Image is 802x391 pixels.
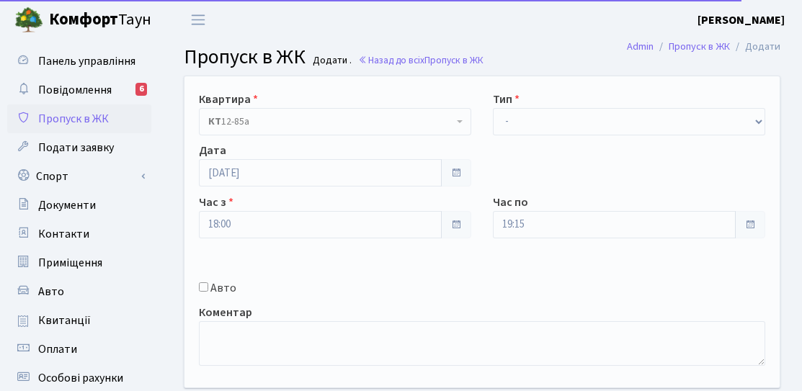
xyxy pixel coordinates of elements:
nav: breadcrumb [605,32,802,62]
span: Авто [38,284,64,300]
a: Пропуск в ЖК [669,39,730,54]
span: Документи [38,197,96,213]
span: <b>КТ</b>&nbsp;&nbsp;&nbsp;&nbsp;12-85а [208,114,453,129]
a: Пропуск в ЖК [7,104,151,133]
label: Квартира [199,91,258,108]
span: Пропуск в ЖК [38,111,109,127]
span: Приміщення [38,255,102,271]
span: Таун [49,8,151,32]
li: Додати [730,39,780,55]
a: Панель управління [7,47,151,76]
span: Панель управління [38,53,135,69]
label: Тип [493,91,520,108]
label: Час по [493,194,528,211]
div: 6 [135,83,147,96]
label: Час з [199,194,233,211]
img: logo.png [14,6,43,35]
a: Подати заявку [7,133,151,162]
a: Авто [7,277,151,306]
a: Квитанції [7,306,151,335]
span: Пропуск в ЖК [424,53,484,67]
a: Контакти [7,220,151,248]
a: Admin [627,39,654,54]
a: Приміщення [7,248,151,277]
a: Документи [7,191,151,220]
label: Дата [199,142,226,159]
label: Авто [210,279,236,297]
a: [PERSON_NAME] [698,12,785,29]
span: Подати заявку [38,140,114,156]
span: Пропуск в ЖК [184,42,306,71]
a: Повідомлення6 [7,76,151,104]
b: КТ [208,114,221,129]
a: Назад до всіхПропуск в ЖК [358,53,484,67]
a: Спорт [7,162,151,191]
span: Повідомлення [38,82,112,98]
span: Особові рахунки [38,370,123,386]
button: Переключити навігацію [180,8,216,32]
b: Комфорт [49,8,118,31]
span: <b>КТ</b>&nbsp;&nbsp;&nbsp;&nbsp;12-85а [199,108,471,135]
span: Оплати [38,341,77,357]
span: Квитанції [38,313,91,328]
label: Коментар [199,304,252,321]
b: [PERSON_NAME] [698,12,785,28]
span: Контакти [38,226,89,242]
small: Додати . [310,55,352,67]
a: Оплати [7,335,151,364]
